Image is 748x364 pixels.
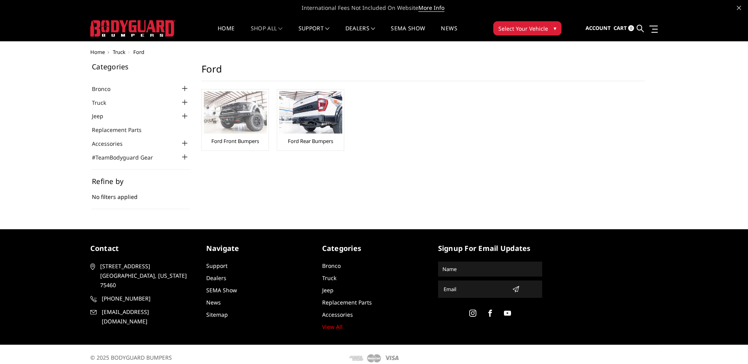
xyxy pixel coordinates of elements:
a: Jeep [322,286,334,294]
div: No filters applied [92,178,190,209]
a: Jeep [92,112,113,120]
h1: Ford [201,63,645,81]
a: Sitemap [206,311,228,318]
a: Dealers [345,26,375,41]
a: shop all [251,26,283,41]
a: Truck [92,98,116,107]
a: Replacement Parts [322,299,372,306]
a: [PHONE_NUMBER] [90,294,194,303]
a: Bronco [92,85,120,93]
a: [EMAIL_ADDRESS][DOMAIN_NAME] [90,307,194,326]
span: [EMAIL_ADDRESS][DOMAIN_NAME] [102,307,193,326]
span: Ford [133,48,144,56]
h5: Refine by [92,178,190,185]
span: [STREET_ADDRESS] [GEOGRAPHIC_DATA], [US_STATE] 75460 [100,262,192,290]
a: Home [218,26,235,41]
a: SEMA Show [391,26,425,41]
a: More Info [418,4,444,12]
span: [PHONE_NUMBER] [102,294,193,303]
a: Cart 0 [614,18,634,39]
span: © 2025 BODYGUARD BUMPERS [90,354,172,361]
h5: Navigate [206,243,310,254]
input: Email [440,283,509,295]
h5: signup for email updates [438,243,542,254]
button: Select Your Vehicle [493,21,561,35]
a: Truck [322,274,336,282]
a: Truck [113,48,125,56]
span: Account [586,24,611,32]
span: Cart [614,24,627,32]
a: #TeamBodyguard Gear [92,153,163,162]
a: Ford Rear Bumpers [288,137,333,145]
a: Bronco [322,262,341,269]
img: BODYGUARD BUMPERS [90,20,175,37]
a: Ford Front Bumpers [211,137,259,145]
span: Select Your Vehicle [498,24,548,33]
a: Support [206,262,228,269]
a: Dealers [206,274,226,282]
span: 0 [628,25,634,31]
h5: Categories [92,63,190,70]
a: Accessories [92,139,132,148]
a: Home [90,48,105,56]
a: News [206,299,221,306]
a: Accessories [322,311,353,318]
a: News [441,26,457,41]
a: Support [298,26,330,41]
a: View All [322,323,343,331]
h5: contact [90,243,194,254]
a: Replacement Parts [92,126,151,134]
a: SEMA Show [206,286,237,294]
input: Name [439,263,541,275]
a: Account [586,18,611,39]
h5: Categories [322,243,426,254]
span: ▾ [554,24,556,32]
